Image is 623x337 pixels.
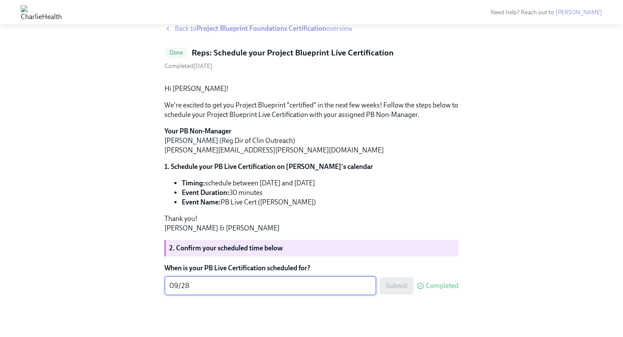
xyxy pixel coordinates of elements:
[182,188,229,197] strong: Event Duration:
[182,198,459,207] li: PB Live Cert ([PERSON_NAME])
[182,188,459,198] li: 30 minutes
[164,126,459,155] p: [PERSON_NAME] (Reg Dir of Clin Outreach) [PERSON_NAME][EMAIL_ADDRESS][PERSON_NAME][DOMAIN_NAME]
[164,162,373,171] strong: 1. Schedule your PB Live Certification on [PERSON_NAME]'s calendar
[164,62,212,70] span: Monday, August 25th 2025, 10:23 am
[21,5,62,19] img: CharlieHealth
[164,263,459,273] label: When is your PB Live Certification scheduled for?
[164,100,459,120] p: We're excited to get you Project Blueprint "certified" in the next few weeks! Follow the steps be...
[164,24,459,33] a: Back toProject Blueprint Foundations Certificationoverview
[426,282,459,289] span: Completed
[196,24,326,32] strong: Project Blueprint Foundations Certification
[169,244,283,252] strong: 2. Confirm your scheduled time below
[556,9,602,16] a: [PERSON_NAME]
[182,179,205,187] strong: Timing:
[164,49,188,56] span: Done
[164,127,231,135] strong: Your PB Non-Manager
[182,178,459,188] li: schedule between [DATE] and [DATE]
[182,198,221,206] strong: Event Name:
[164,214,459,233] p: Thank you! [PERSON_NAME] & [PERSON_NAME]
[164,84,459,94] p: Hi [PERSON_NAME]!
[491,9,602,16] span: Need help? Reach out to
[170,281,371,291] textarea: 09/28
[175,24,353,33] span: Back to overview
[192,47,394,58] h5: Reps: Schedule your Project Blueprint Live Certification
